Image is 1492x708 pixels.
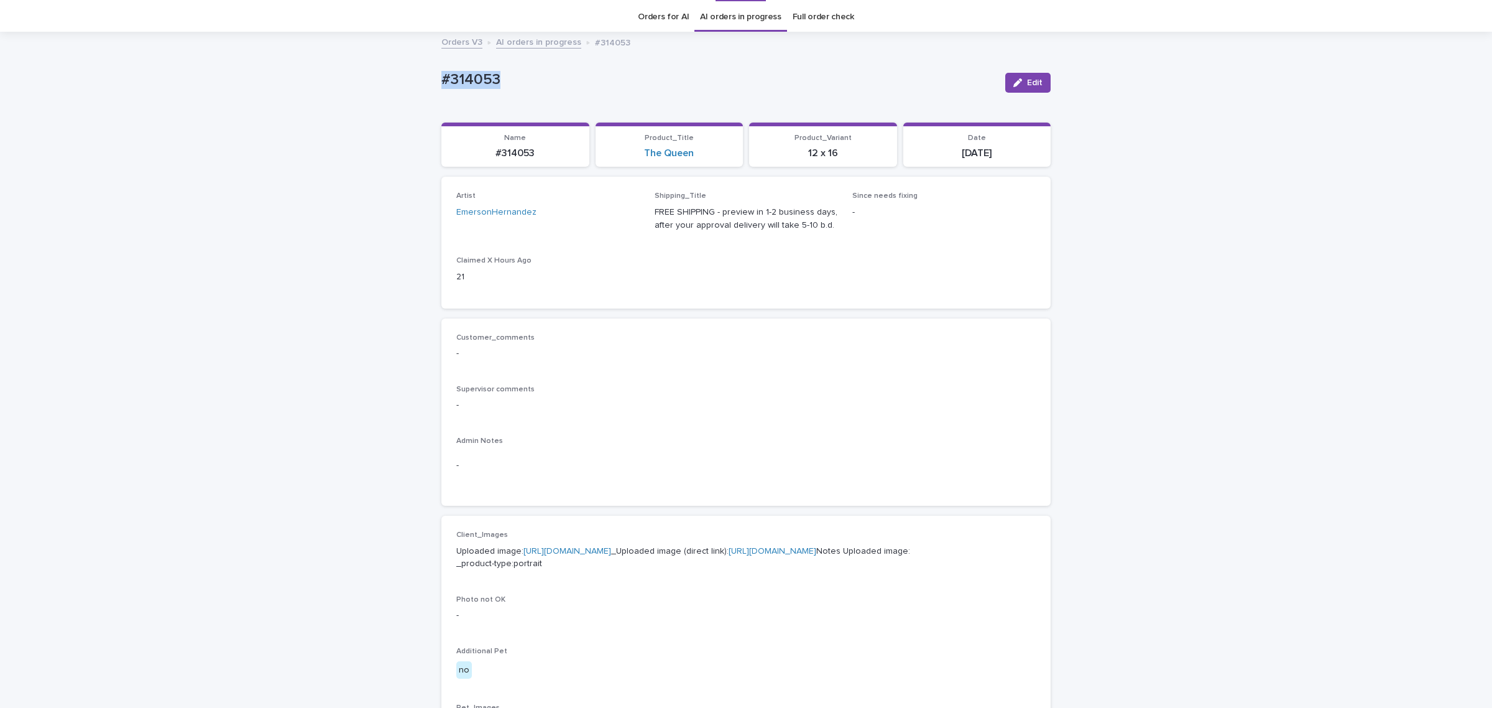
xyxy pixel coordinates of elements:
[456,192,476,200] span: Artist
[852,206,1036,219] p: -
[456,271,640,284] p: 21
[449,147,582,159] p: #314053
[523,547,611,556] a: [URL][DOMAIN_NAME]
[595,35,630,49] p: #314053
[441,34,482,49] a: Orders V3
[456,399,1036,412] p: -
[456,257,532,264] span: Claimed X Hours Ago
[655,192,706,200] span: Shipping_Title
[645,134,694,142] span: Product_Title
[456,459,1036,472] p: -
[456,206,536,219] a: EmersonHernandez
[456,661,472,679] div: no
[441,71,995,89] p: #314053
[1027,78,1043,87] span: Edit
[793,2,854,32] a: Full order check
[456,545,1036,571] p: Uploaded image: _Uploaded image (direct link): Notes Uploaded image: _product-type:portrait
[504,134,526,142] span: Name
[456,334,535,342] span: Customer_comments
[1005,73,1051,93] button: Edit
[794,134,852,142] span: Product_Variant
[456,596,505,603] span: Photo not OK
[456,386,535,393] span: Supervisor comments
[456,347,1036,360] p: -
[968,134,986,142] span: Date
[911,147,1044,159] p: [DATE]
[456,531,508,539] span: Client_Images
[729,547,816,556] a: [URL][DOMAIN_NAME]
[757,147,890,159] p: 12 x 16
[700,2,781,32] a: AI orders in progress
[655,206,838,232] p: FREE SHIPPING - preview in 1-2 business days, after your approval delivery will take 5-10 b.d.
[456,437,503,445] span: Admin Notes
[644,147,694,159] a: The Queen
[496,34,581,49] a: AI orders in progress
[456,648,507,655] span: Additional Pet
[638,2,689,32] a: Orders for AI
[852,192,918,200] span: Since needs fixing
[456,609,1036,622] p: -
